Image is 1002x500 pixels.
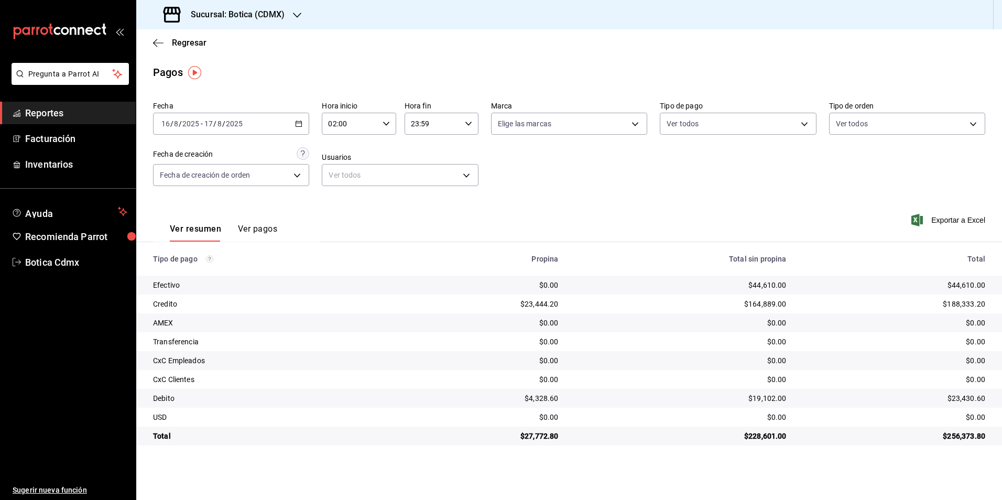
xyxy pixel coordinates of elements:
[188,66,201,79] img: Tooltip marker
[407,393,558,404] div: $4,328.60
[170,224,221,242] button: Ver resumen
[172,38,206,48] span: Regresar
[407,336,558,347] div: $0.00
[201,119,203,128] span: -
[153,431,390,441] div: Total
[575,318,787,328] div: $0.00
[222,119,225,128] span: /
[153,64,183,80] div: Pagos
[322,154,478,161] label: Usuarios
[803,336,985,347] div: $0.00
[153,393,390,404] div: Debito
[25,132,127,146] span: Facturación
[153,299,390,309] div: Credito
[25,230,127,244] span: Recomienda Parrot
[206,255,213,263] svg: Los pagos realizados con Pay y otras terminales son montos brutos.
[575,255,787,263] div: Total sin propina
[407,412,558,422] div: $0.00
[170,224,277,242] div: navigation tabs
[407,374,558,385] div: $0.00
[153,149,213,160] div: Fecha de creación
[153,374,390,385] div: CxC Clientes
[836,118,868,129] span: Ver todos
[12,63,129,85] button: Pregunta a Parrot AI
[575,280,787,290] div: $44,610.00
[405,102,478,110] label: Hora fin
[407,431,558,441] div: $27,772.80
[498,118,551,129] span: Elige las marcas
[407,355,558,366] div: $0.00
[829,102,985,110] label: Tipo de orden
[803,255,985,263] div: Total
[803,299,985,309] div: $188,333.20
[407,299,558,309] div: $23,444.20
[153,355,390,366] div: CxC Empleados
[213,119,216,128] span: /
[575,355,787,366] div: $0.00
[204,119,213,128] input: --
[25,205,114,218] span: Ayuda
[803,431,985,441] div: $256,373.80
[13,485,127,496] span: Sugerir nueva función
[803,393,985,404] div: $23,430.60
[407,280,558,290] div: $0.00
[182,119,200,128] input: ----
[803,412,985,422] div: $0.00
[170,119,173,128] span: /
[153,102,309,110] label: Fecha
[491,102,647,110] label: Marca
[153,38,206,48] button: Regresar
[182,8,285,21] h3: Sucursal: Botica (CDMX)
[160,170,250,180] span: Fecha de creación de orden
[667,118,699,129] span: Ver todos
[575,336,787,347] div: $0.00
[575,431,787,441] div: $228,601.00
[153,280,390,290] div: Efectivo
[217,119,222,128] input: --
[179,119,182,128] span: /
[407,255,558,263] div: Propina
[225,119,243,128] input: ----
[161,119,170,128] input: --
[575,299,787,309] div: $164,889.00
[25,157,127,171] span: Inventarios
[153,318,390,328] div: AMEX
[660,102,816,110] label: Tipo de pago
[575,374,787,385] div: $0.00
[173,119,179,128] input: --
[153,336,390,347] div: Transferencia
[25,255,127,269] span: Botica Cdmx
[7,76,129,87] a: Pregunta a Parrot AI
[28,69,113,80] span: Pregunta a Parrot AI
[322,164,478,186] div: Ver todos
[803,318,985,328] div: $0.00
[407,318,558,328] div: $0.00
[153,412,390,422] div: USD
[913,214,985,226] button: Exportar a Excel
[322,102,396,110] label: Hora inicio
[803,355,985,366] div: $0.00
[575,412,787,422] div: $0.00
[25,106,127,120] span: Reportes
[115,27,124,36] button: open_drawer_menu
[803,280,985,290] div: $44,610.00
[575,393,787,404] div: $19,102.00
[803,374,985,385] div: $0.00
[238,224,277,242] button: Ver pagos
[153,255,390,263] div: Tipo de pago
